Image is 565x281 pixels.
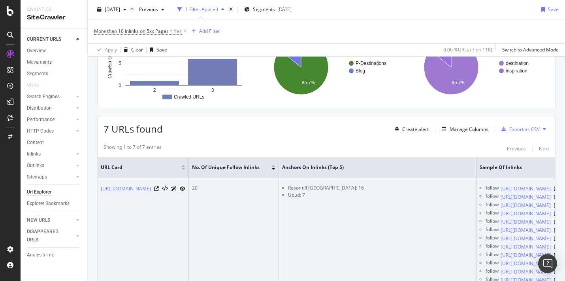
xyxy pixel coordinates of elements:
a: Explorer Bookmarks [27,199,82,208]
a: AI Url Details [171,184,177,193]
a: [URL][DOMAIN_NAME] [501,185,551,193]
text: Crawled URLs [174,94,204,100]
div: follow [486,243,499,251]
li: Ubud: 7 [288,192,473,199]
a: Visit Online Page [554,203,559,208]
a: [URL][DOMAIN_NAME] [501,210,551,218]
a: NEW URLS [27,216,74,224]
div: follow [486,259,499,268]
span: Yes [174,26,182,37]
button: Create alert [392,123,429,135]
div: follow [486,193,499,201]
a: Inlinks [27,150,74,158]
a: URL Inspection [180,184,185,193]
button: Apply [94,44,117,56]
button: Switch to Advanced Mode [499,44,559,56]
button: View HTML Source [162,186,168,192]
a: Visit Online Page [154,186,159,191]
button: Next [539,144,549,153]
div: Segments [27,70,48,78]
div: Save [548,6,559,13]
div: Analysis Info [27,251,55,259]
div: Sitemaps [27,173,47,181]
a: CURRENT URLS [27,35,74,44]
button: Segments[DATE] [241,3,295,16]
div: Switch to Advanced Mode [502,46,559,53]
div: follow [486,268,499,276]
a: [URL][DOMAIN_NAME] [501,243,551,251]
span: 7 URLs found [104,122,163,135]
a: [URL][DOMAIN_NAME] [501,251,551,259]
text: Crawled URLs [107,48,113,78]
span: 2025 Oct. 7th [105,6,120,13]
div: Previous [507,145,526,152]
div: Showing 1 to 7 of 7 entries [104,144,162,153]
span: More than 10 Inlinks on 5xx Pages [94,28,169,34]
text: 3 [211,87,214,93]
text: P-Destinations [356,61,386,66]
span: vs [130,5,136,12]
div: follow [486,184,499,193]
li: Resor till [GEOGRAPHIC_DATA]: 16 [288,184,473,192]
svg: A chart. [403,33,549,102]
div: Content [27,139,44,147]
div: follow [486,209,499,218]
text: 0 [119,83,121,88]
a: Visit Online Page [554,253,559,258]
a: Content [27,139,82,147]
div: Outlinks [27,161,44,170]
div: Search Engines [27,93,60,101]
a: Visit Online Page [554,195,559,199]
button: 1 Filter Applied [174,3,228,16]
a: Search Engines [27,93,74,101]
a: Segments [27,70,82,78]
div: follow [486,251,499,259]
a: Visit Online Page [554,220,559,224]
a: Url Explorer [27,188,82,196]
a: HTTP Codes [27,127,74,135]
text: 85.7% [452,80,465,85]
a: Visit Online Page [554,186,559,191]
div: follow [486,234,499,243]
svg: A chart. [253,33,399,102]
span: URL Card [101,164,179,171]
a: Performance [27,116,74,124]
text: inspiration [506,68,527,74]
div: SiteCrawler [27,13,81,22]
div: Apply [105,46,117,53]
text: Blog [356,68,365,74]
div: Visits [27,81,39,89]
div: Next [539,145,549,152]
a: [URL][DOMAIN_NAME] [501,226,551,234]
div: Explorer Bookmarks [27,199,70,208]
a: Movements [27,58,82,66]
div: Clear [131,46,143,53]
div: HTTP Codes [27,127,54,135]
div: Add Filter [199,28,220,34]
div: 1 Filter Applied [185,6,218,13]
text: 2 [153,87,156,93]
div: Overview [27,47,46,55]
div: A chart. [104,33,249,102]
div: DISAPPEARED URLS [27,228,67,244]
a: Visit Online Page [554,245,559,249]
button: Manage Columns [439,124,488,134]
div: 0.06 % URLs ( 7 on 11K ) [443,46,492,53]
div: Export as CSV [509,126,540,133]
a: [URL][DOMAIN_NAME] [501,268,551,276]
button: Export as CSV [498,123,540,135]
div: times [228,6,234,13]
text: 85.7% [302,80,315,85]
button: Previous [507,144,526,153]
a: [URL][DOMAIN_NAME] [101,185,151,193]
div: follow [486,218,499,226]
div: Manage Columns [450,126,488,133]
a: Visit Online Page [554,236,559,241]
div: Performance [27,116,55,124]
a: DISAPPEARED URLS [27,228,74,244]
div: Distribution [27,104,52,112]
div: Inlinks [27,150,41,158]
a: Visit Online Page [554,228,559,233]
a: [URL][DOMAIN_NAME] [501,201,551,209]
a: Overview [27,47,82,55]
